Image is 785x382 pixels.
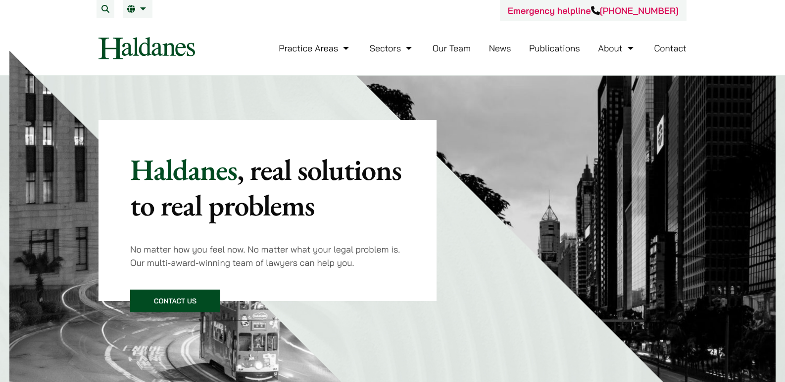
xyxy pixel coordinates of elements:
a: EN [127,5,148,13]
a: News [489,42,511,54]
a: Our Team [433,42,471,54]
a: Sectors [370,42,414,54]
a: Contact [654,42,687,54]
img: Logo of Haldanes [98,37,195,59]
p: No matter how you feel now. No matter what your legal problem is. Our multi-award-winning team of... [130,243,405,269]
a: Practice Areas [279,42,351,54]
p: Haldanes [130,152,405,223]
a: About [598,42,636,54]
a: Emergency helpline[PHONE_NUMBER] [508,5,679,16]
a: Contact Us [130,290,220,312]
mark: , real solutions to real problems [130,150,401,224]
a: Publications [529,42,580,54]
